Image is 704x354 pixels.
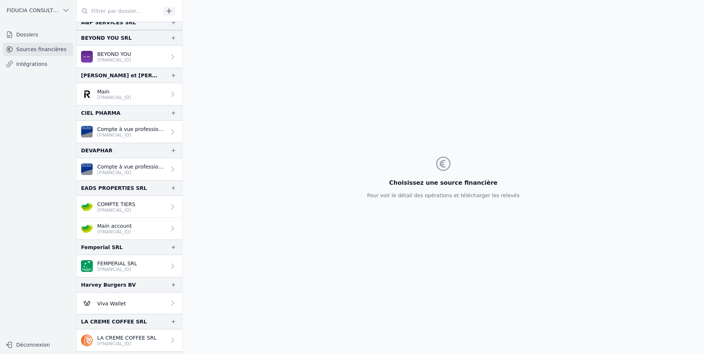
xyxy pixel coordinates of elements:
[3,28,73,41] a: Dossiers
[97,222,132,230] p: Main account
[3,57,73,71] a: Intégrations
[97,57,131,63] p: [FINANCIAL_ID]
[81,317,147,326] div: LA CREME COFFEE SRL
[3,43,73,56] a: Sources financières
[81,260,93,272] img: BNP_BE_BUSINESS_GEBABEBB.png
[81,18,136,27] div: A&P SERVICES SRL
[3,339,73,351] button: Déconnexion
[81,109,120,117] div: CIEL PHARMA
[81,146,113,155] div: DEVAPHAR
[77,83,182,105] a: Main [FINANCIAL_ID]
[97,132,166,138] p: [FINANCIAL_ID]
[97,260,137,267] p: FEMPERIAL SRL
[367,192,520,199] p: Pour voir le détail des opérations et télécharger les relevés
[81,33,132,42] div: BEYOND YOU SRL
[77,329,182,351] a: LA CREME COFFEE SRL [FINANCIAL_ID]
[81,184,147,192] div: EADS PROPERTIES SRL
[97,170,166,176] p: [FINANCIAL_ID]
[3,4,73,16] button: FIDUCIA CONSULTING SRL
[81,334,93,346] img: ing.png
[97,334,156,341] p: LA CREME COFFEE SRL
[97,88,131,95] p: Main
[81,280,136,289] div: Harvey Burgers BV
[81,126,93,138] img: VAN_BREDA_JVBABE22XXX.png
[97,125,166,133] p: Compte à vue professionnel
[97,300,126,307] p: Viva Wallet
[81,243,123,252] div: Femperial SRL
[77,218,182,240] a: Main account [FINANCIAL_ID]
[97,163,166,170] p: Compte à vue professionnel
[77,4,161,18] input: Filtrer par dossier...
[77,293,182,314] a: Viva Wallet
[81,223,93,234] img: crelan.png
[97,207,135,213] p: [FINANCIAL_ID]
[81,297,93,309] img: Viva-Wallet.webp
[97,229,132,235] p: [FINANCIAL_ID]
[97,341,156,347] p: [FINANCIAL_ID]
[81,163,93,175] img: VAN_BREDA_JVBABE22XXX.png
[77,121,182,143] a: Compte à vue professionnel [FINANCIAL_ID]
[367,178,520,187] h3: Choisissez une source financière
[81,88,93,100] img: revolut.png
[97,201,135,208] p: COMPTE TIERS
[77,158,182,180] a: Compte à vue professionnel [FINANCIAL_ID]
[97,266,137,272] p: [FINANCIAL_ID]
[97,50,131,58] p: BEYOND YOU
[81,51,93,63] img: BEOBANK_CTBKBEBX.png
[97,95,131,100] p: [FINANCIAL_ID]
[81,71,159,80] div: [PERSON_NAME] et [PERSON_NAME]
[77,46,182,68] a: BEYOND YOU [FINANCIAL_ID]
[77,196,182,218] a: COMPTE TIERS [FINANCIAL_ID]
[81,201,93,213] img: crelan.png
[7,7,59,14] span: FIDUCIA CONSULTING SRL
[77,255,182,277] a: FEMPERIAL SRL [FINANCIAL_ID]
